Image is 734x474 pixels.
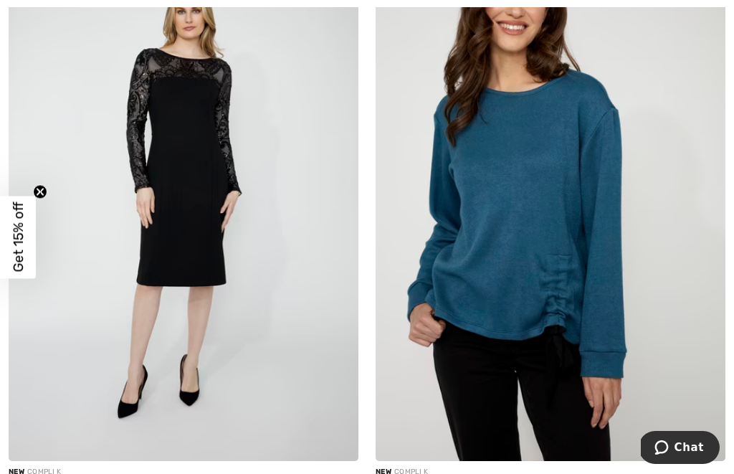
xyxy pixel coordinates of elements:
iframe: Opens a widget where you can chat to one of our agents [641,431,720,467]
span: Get 15% off [10,202,27,272]
button: Close teaser [33,184,47,199]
